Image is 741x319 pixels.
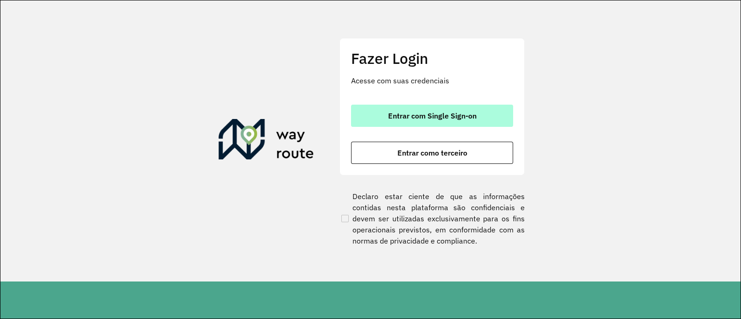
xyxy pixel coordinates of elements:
h2: Fazer Login [351,50,513,67]
span: Entrar com Single Sign-on [388,112,477,119]
button: button [351,142,513,164]
img: Roteirizador AmbevTech [219,119,314,163]
label: Declaro estar ciente de que as informações contidas nesta plataforma são confidenciais e devem se... [339,191,525,246]
button: button [351,105,513,127]
span: Entrar como terceiro [397,149,467,156]
p: Acesse com suas credenciais [351,75,513,86]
